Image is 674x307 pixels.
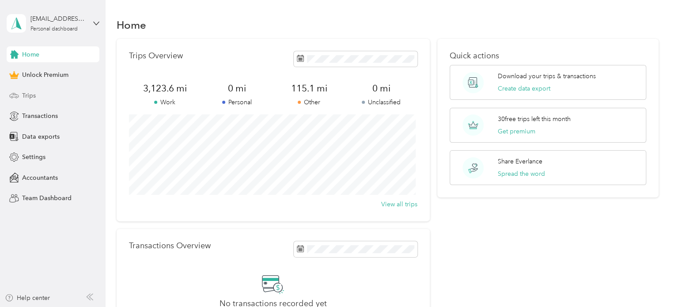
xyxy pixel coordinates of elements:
[625,258,674,307] iframe: Everlance-gr Chat Button Frame
[345,82,417,95] span: 0 mi
[22,91,36,100] span: Trips
[381,200,417,209] button: View all trips
[129,51,183,61] p: Trips Overview
[129,241,211,250] p: Transactions Overview
[498,157,542,166] p: Share Everlance
[498,84,550,93] button: Create data export
[201,98,273,107] p: Personal
[5,293,50,303] button: Help center
[22,50,39,59] span: Home
[22,152,45,162] span: Settings
[117,20,146,30] h1: Home
[498,169,545,178] button: Spread the word
[30,27,78,32] div: Personal dashboard
[345,98,417,107] p: Unclassified
[22,193,72,203] span: Team Dashboard
[129,98,201,107] p: Work
[450,51,646,61] p: Quick actions
[30,14,86,23] div: [EMAIL_ADDRESS][DOMAIN_NAME]
[498,114,571,124] p: 30 free trips left this month
[201,82,273,95] span: 0 mi
[273,82,345,95] span: 115.1 mi
[22,70,68,80] span: Unlock Premium
[22,132,60,141] span: Data exports
[498,127,535,136] button: Get premium
[22,173,58,182] span: Accountants
[129,82,201,95] span: 3,123.6 mi
[498,72,596,81] p: Download your trips & transactions
[22,111,58,121] span: Transactions
[273,98,345,107] p: Other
